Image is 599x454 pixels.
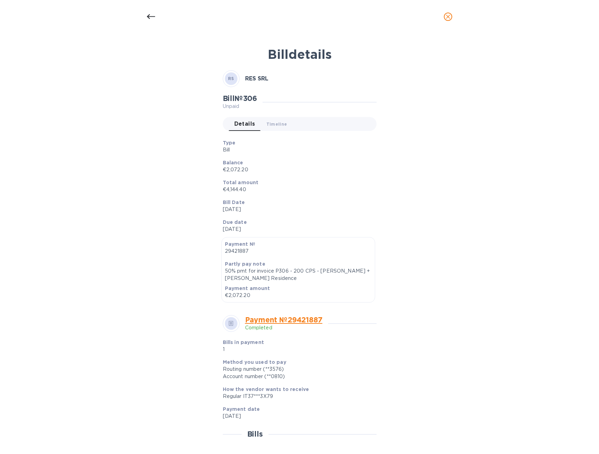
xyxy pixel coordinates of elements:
p: [DATE] [223,226,371,233]
p: Completed [245,324,323,331]
p: 50% pmt for invoice P306 - 200 CPS - [PERSON_NAME] + [PERSON_NAME] Residence [225,267,372,282]
p: €2,072.20 [225,292,372,299]
b: Bill Date [223,199,245,205]
b: Bill details [268,47,332,62]
h2: Bill № 306 [223,94,257,103]
div: Account number (**0810) [223,373,371,380]
button: close [440,8,456,25]
p: Unpaid [223,103,257,110]
p: [DATE] [223,413,371,420]
span: Details [234,119,255,129]
b: Payment № [225,241,255,247]
b: Payment amount [225,285,270,291]
b: Type [223,140,236,146]
div: Routing number (**3576) [223,366,371,373]
p: 1 [223,346,321,353]
h2: Bills [247,430,263,438]
div: Regular IT37***3X79 [223,393,371,400]
p: €4,144.40 [223,186,371,193]
b: Total amount [223,180,259,185]
b: How the vendor wants to receive [223,386,309,392]
p: €2,072.20 [223,166,371,173]
span: Timeline [266,120,287,128]
b: Due date [223,219,247,225]
p: [DATE] [223,206,371,213]
b: RS [228,76,234,81]
p: 29421887 [225,248,372,255]
b: Balance [223,160,243,165]
b: Partly pay note [225,261,265,267]
b: RES SRL [245,75,268,82]
b: Payment date [223,406,260,412]
a: Payment № 29421887 [245,315,323,324]
b: Bills in payment [223,339,264,345]
p: Bill [223,146,371,154]
b: Method you used to pay [223,359,286,365]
